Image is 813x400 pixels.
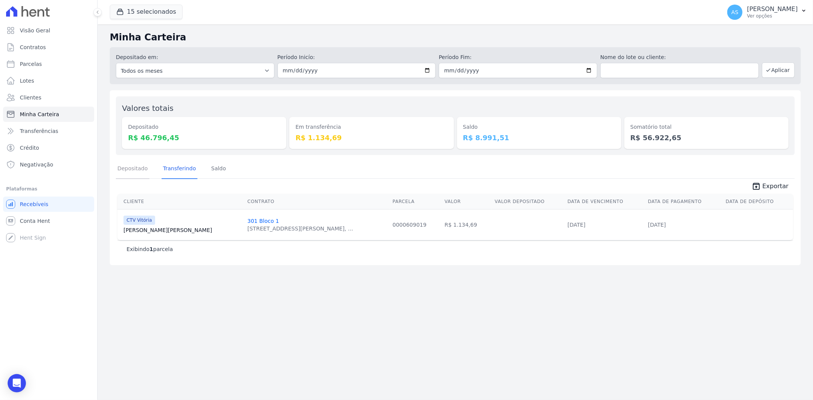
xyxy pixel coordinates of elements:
span: Exportar [762,182,789,191]
span: Contratos [20,43,46,51]
span: Lotes [20,77,34,85]
div: [STREET_ADDRESS][PERSON_NAME], ... [247,225,353,232]
dd: R$ 56.922,65 [630,133,783,143]
a: Lotes [3,73,94,88]
dd: R$ 8.991,51 [463,133,615,143]
span: Clientes [20,94,41,101]
label: Período Fim: [439,53,597,61]
a: Parcelas [3,56,94,72]
span: CTV Vitória [123,216,155,225]
span: Crédito [20,144,39,152]
a: Saldo [210,159,228,179]
th: Parcela [390,194,441,210]
a: [DATE] [648,222,666,228]
span: Parcelas [20,60,42,68]
p: [PERSON_NAME] [747,5,798,13]
dt: Em transferência [295,123,447,131]
dd: R$ 1.134,69 [295,133,447,143]
a: Depositado [116,159,149,179]
dt: Depositado [128,123,280,131]
th: Contrato [244,194,390,210]
span: Visão Geral [20,27,50,34]
td: R$ 1.134,69 [441,209,492,240]
dt: Somatório total [630,123,783,131]
span: Negativação [20,161,53,168]
span: Transferências [20,127,58,135]
a: unarchive Exportar [746,182,795,192]
a: Conta Hent [3,213,94,229]
th: Valor [441,194,492,210]
label: Valores totais [122,104,173,113]
a: Crédito [3,140,94,155]
label: Nome do lote ou cliente: [600,53,759,61]
a: [DATE] [568,222,585,228]
a: Transferências [3,123,94,139]
i: unarchive [752,182,761,191]
b: 1 [149,246,153,252]
a: Contratos [3,40,94,55]
label: Depositado em: [116,54,158,60]
dd: R$ 46.796,45 [128,133,280,143]
th: Data de Pagamento [645,194,723,210]
label: Período Inicío: [277,53,436,61]
span: AS [731,10,738,15]
a: Recebíveis [3,197,94,212]
div: Open Intercom Messenger [8,374,26,392]
a: 301 Bloco 1 [247,218,279,224]
h2: Minha Carteira [110,30,801,44]
button: Aplicar [762,62,795,78]
p: Exibindo parcela [127,245,173,253]
a: 0000609019 [393,222,427,228]
th: Cliente [117,194,244,210]
dt: Saldo [463,123,615,131]
a: [PERSON_NAME][PERSON_NAME] [123,226,241,234]
th: Data de Depósito [723,194,793,210]
span: Recebíveis [20,200,48,208]
th: Valor Depositado [492,194,564,210]
span: Conta Hent [20,217,50,225]
a: Transferindo [162,159,198,179]
a: Minha Carteira [3,107,94,122]
a: Visão Geral [3,23,94,38]
button: AS [PERSON_NAME] Ver opções [721,2,813,23]
button: 15 selecionados [110,5,183,19]
p: Ver opções [747,13,798,19]
a: Negativação [3,157,94,172]
div: Plataformas [6,184,91,194]
span: Minha Carteira [20,110,59,118]
a: Clientes [3,90,94,105]
th: Data de Vencimento [564,194,645,210]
